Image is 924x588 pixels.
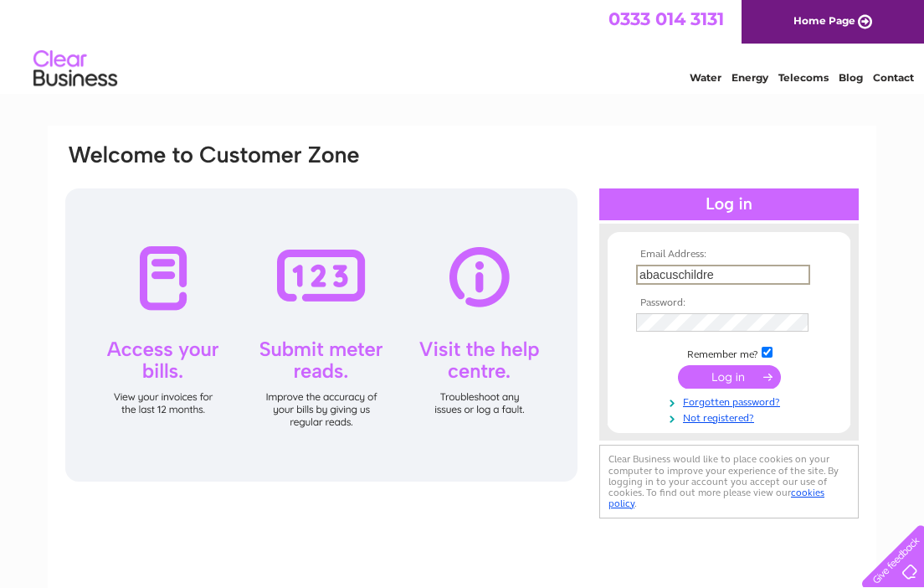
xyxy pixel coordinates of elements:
a: Contact [873,71,914,84]
a: Blog [839,71,863,84]
div: Clear Business is a trading name of Verastar Limited (registered in [GEOGRAPHIC_DATA] No. 3667643... [68,9,859,81]
td: Remember me? [632,344,826,361]
input: Submit [678,365,781,389]
a: cookies policy [608,487,824,509]
a: 0333 014 3131 [608,8,724,29]
div: Clear Business would like to place cookies on your computer to improve your experience of the sit... [599,445,859,518]
a: Energy [731,71,768,84]
a: Water [690,71,721,84]
th: Email Address: [632,249,826,260]
a: Not registered? [636,409,826,425]
a: Forgotten password? [636,393,826,409]
a: Telecoms [778,71,829,84]
th: Password: [632,297,826,309]
img: logo.png [33,44,118,95]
